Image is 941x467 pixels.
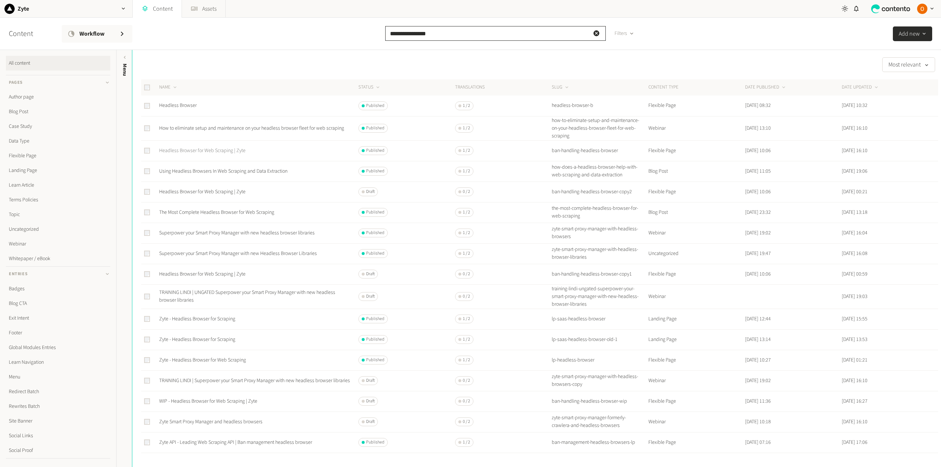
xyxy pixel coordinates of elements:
span: 1 / 2 [463,336,470,343]
span: Published [366,336,384,343]
button: DATE PUBLISHED [745,84,787,91]
a: Site Banner [6,414,110,428]
span: 0 / 2 [463,418,470,425]
td: Webinar [648,284,745,309]
td: training-lindi-ungated-superpower-your-smart-proxy-manager-with-new-headless-browser-libraries [551,284,648,309]
a: Learn Navigation [6,355,110,370]
a: Topic [6,207,110,222]
time: [DATE] 13:18 [842,209,867,216]
span: Published [366,357,384,363]
a: Terms Policies [6,193,110,207]
td: zyte-smart-proxy-manager-with-headless-browsers [551,223,648,243]
td: Uncategorized [648,243,745,264]
td: lp-saas-headless-browser-old-1 [551,329,648,350]
a: Whitepaper / eBook [6,251,110,266]
span: Draft [366,271,375,277]
img: Zyte [4,4,15,14]
time: [DATE] 10:06 [745,270,771,278]
time: [DATE] 16:10 [842,418,867,425]
span: 0 / 2 [463,188,470,195]
time: [DATE] 19:02 [745,377,771,384]
a: TRAINING LINDI | Superpower your Smart Proxy Manager with new headless browser libraries [159,377,350,384]
span: Filters [615,30,627,37]
time: [DATE] 10:18 [745,418,771,425]
a: Headless Browser for Web Scraping | Zyte [159,147,246,154]
a: Rewrites Batch [6,399,110,414]
span: 1 / 2 [463,230,470,236]
time: [DATE] 19:06 [842,168,867,175]
a: Headless Browser for Web Scraping | Zyte [159,188,246,195]
a: Case Study [6,119,110,134]
a: Flexible Page [6,148,110,163]
td: lp-saas-headless-browser [551,309,648,329]
time: [DATE] 16:10 [842,377,867,384]
span: Published [366,103,384,109]
td: Blog Post [648,161,745,182]
time: [DATE] 00:59 [842,270,867,278]
time: [DATE] 19:03 [842,293,867,300]
time: [DATE] 10:06 [745,147,771,154]
td: Webinar [648,370,745,391]
a: Footer [6,326,110,340]
span: Draft [366,377,375,384]
a: The Most Complete Headless Browser for Web Scraping [159,209,274,216]
th: CONTENT TYPE [648,79,745,96]
time: [DATE] 01:21 [842,356,867,364]
a: Redirect Batch [6,384,110,399]
span: 1 / 2 [463,125,470,132]
a: Menu [6,370,110,384]
a: Landing Page [6,163,110,178]
a: Headless Browser [159,102,197,109]
span: Published [366,230,384,236]
span: 1 / 2 [463,439,470,446]
time: [DATE] 17:06 [842,439,867,446]
a: Zyte - Headless Browser for Web Scraping [159,356,246,364]
td: Landing Page [648,309,745,329]
time: [DATE] 19:02 [745,229,771,237]
span: 1 / 2 [463,103,470,109]
td: Flexible Page [648,350,745,370]
td: Flexible Page [648,264,745,284]
a: Author page [6,90,110,104]
time: [DATE] 07:16 [745,439,771,446]
span: 1 / 2 [463,316,470,322]
td: the-most-complete-headless-browser-for-web-scraping [551,202,648,223]
span: 0 / 2 [463,271,470,277]
td: Webinar [648,412,745,432]
td: Flexible Page [648,182,745,202]
time: [DATE] 11:05 [745,168,771,175]
a: Uncategorized [6,222,110,237]
td: ban-handling-headless-browser-copy2 [551,182,648,202]
a: Exit Intent [6,311,110,326]
button: SLUG [552,84,570,91]
td: lp-headless-browser [551,350,648,370]
td: ban-handling-headless-browser-wip [551,391,648,412]
span: 0 / 2 [463,377,470,384]
button: Most relevant [882,57,935,72]
time: [DATE] 11:36 [745,398,771,405]
span: Workflow [79,29,113,38]
time: [DATE] 16:10 [842,125,867,132]
td: headless-browser-b [551,96,648,116]
span: 1 / 2 [463,209,470,216]
button: STATUS [358,84,381,91]
span: Draft [366,398,375,405]
time: [DATE] 08:32 [745,102,771,109]
a: Blog CTA [6,296,110,311]
td: ban-management-headless-browsers-lp [551,432,648,453]
a: Badges [6,281,110,296]
td: how-does-a-headless-browser-help-with-web-scraping-and-data-extraction [551,161,648,182]
span: 0 / 2 [463,293,470,300]
a: Zyte - Headless Browser for Scraping [159,315,235,323]
a: Workflow [62,25,132,43]
a: Webinar [6,237,110,251]
span: Pages [9,79,23,86]
td: Webinar [648,223,745,243]
h2: Zyte [18,4,29,13]
span: 1 / 2 [463,168,470,175]
time: [DATE] 13:14 [745,336,771,343]
td: Flexible Page [648,96,745,116]
span: Published [366,250,384,257]
a: Global Modules Entries [6,340,110,355]
time: [DATE] 19:47 [745,250,771,257]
